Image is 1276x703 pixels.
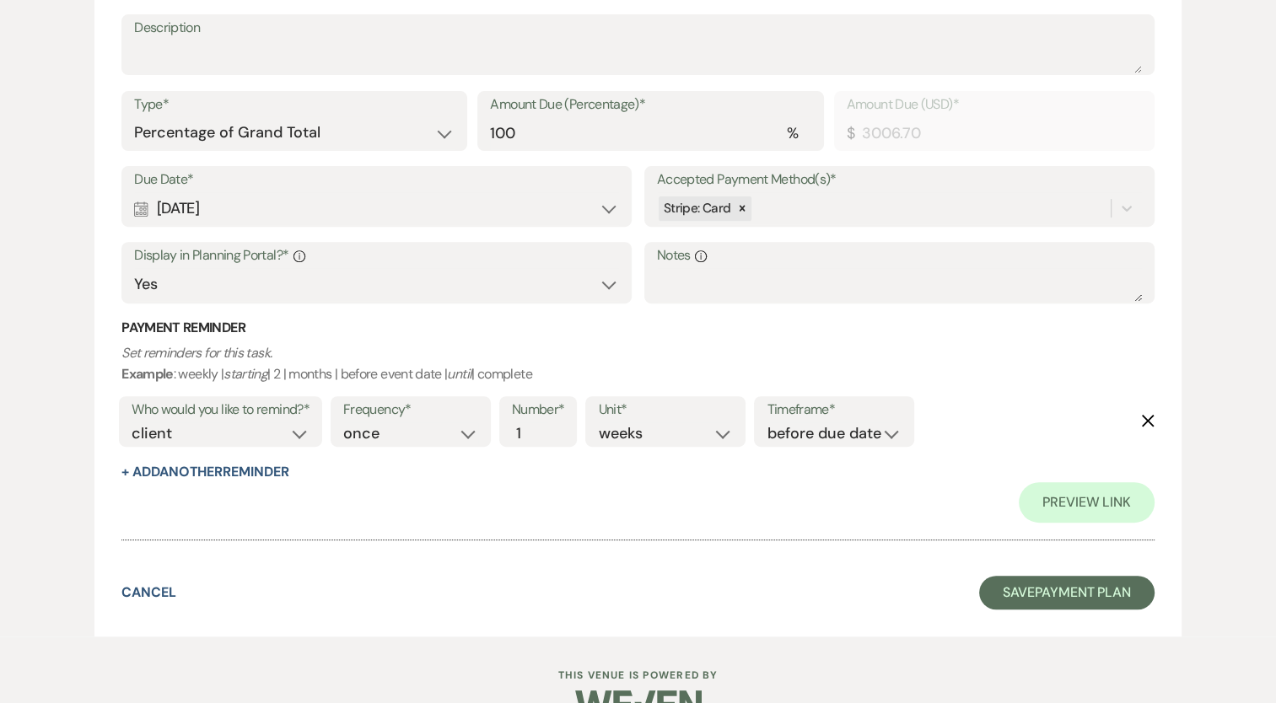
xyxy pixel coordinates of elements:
[657,168,1142,192] label: Accepted Payment Method(s)*
[132,398,310,422] label: Who would you like to remind?*
[134,192,619,225] div: [DATE]
[767,398,902,422] label: Timeframe*
[598,398,733,422] label: Unit*
[134,168,619,192] label: Due Date*
[134,244,619,268] label: Display in Planning Portal?*
[121,465,288,479] button: + AddAnotherReminder
[1019,482,1155,523] a: Preview Link
[979,576,1155,609] button: SavePayment Plan
[121,365,174,383] b: Example
[447,365,471,383] i: until
[121,344,272,362] i: Set reminders for this task.
[121,319,1155,337] h3: Payment Reminder
[121,342,1155,385] p: : weekly | | 2 | months | before event date | | complete
[664,200,730,217] span: Stripe: Card
[134,16,1142,40] label: Description
[512,398,565,422] label: Number*
[847,122,854,145] div: $
[490,93,810,117] label: Amount Due (Percentage)*
[343,398,478,422] label: Frequency*
[223,365,267,383] i: starting
[657,244,1142,268] label: Notes
[121,586,176,599] button: Cancel
[134,93,455,117] label: Type*
[847,93,1142,117] label: Amount Due (USD)*
[787,122,798,145] div: %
